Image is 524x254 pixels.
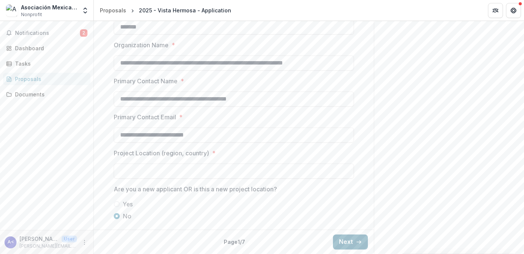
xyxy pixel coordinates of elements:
[62,236,77,242] p: User
[15,90,84,98] div: Documents
[15,75,84,83] div: Proposals
[3,73,90,85] a: Proposals
[224,238,245,246] p: Page 1 / 7
[97,5,234,16] nav: breadcrumb
[3,27,90,39] button: Notifications2
[20,235,59,243] p: [PERSON_NAME] <[PERSON_NAME][EMAIL_ADDRESS][PERSON_NAME][DOMAIN_NAME]>
[97,5,129,16] a: Proposals
[114,149,209,158] p: Project Location (region, country)
[3,88,90,101] a: Documents
[506,3,521,18] button: Get Help
[15,44,84,52] div: Dashboard
[80,238,89,247] button: More
[6,5,18,17] img: Asociación Mexicana de Transformación Rural y Urbana A.C (Amextra, Inc.)
[3,57,90,70] a: Tasks
[114,185,277,194] p: Are you a new applicant OR is this a new project location?
[20,243,77,249] p: [PERSON_NAME][EMAIL_ADDRESS][PERSON_NAME][DOMAIN_NAME]
[333,234,368,249] button: Next
[8,240,14,245] div: Alejandra Romero <alejandra.romero@amextra.org>
[21,3,77,11] div: Asociación Mexicana de Transformación Rural y Urbana A.C (Amextra, Inc.)
[488,3,503,18] button: Partners
[114,41,169,50] p: Organization Name
[123,212,131,221] span: No
[114,77,178,86] p: Primary Contact Name
[21,11,42,18] span: Nonprofit
[123,200,133,209] span: Yes
[80,29,87,37] span: 2
[15,30,80,36] span: Notifications
[114,113,176,122] p: Primary Contact Email
[15,60,84,68] div: Tasks
[80,3,90,18] button: Open entity switcher
[100,6,126,14] div: Proposals
[3,42,90,54] a: Dashboard
[139,6,231,14] div: 2025 - Vista Hermosa - Application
